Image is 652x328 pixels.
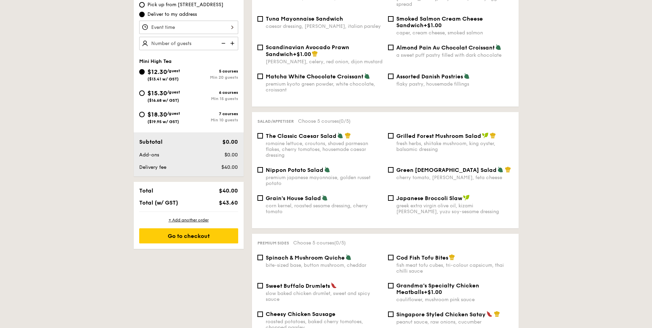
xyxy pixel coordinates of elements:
[396,141,513,152] div: fresh herbs, shiitake mushroom, king oyster, balsamic dressing
[388,283,394,288] input: Grandma's Specialty Chicken Meatballs+$1.00cauliflower, mushroom pink sauce
[331,282,337,288] img: icon-spicy.37a8142b.svg
[396,311,486,318] span: Singapore Styled Chicken Satay
[189,118,238,122] div: Min 10 guests
[228,37,238,50] img: icon-add.58712e84.svg
[266,73,363,80] span: Matcha White Chocolate Croissant
[388,311,394,317] input: Singapore Styled Chicken Sataypeanut sauce, raw onions, cucumber
[463,195,470,201] img: icon-vegan.f8ff3823.svg
[218,37,228,50] img: icon-reduce.1d2dbef1.svg
[298,118,351,124] span: Choose 5 courses
[167,90,180,95] span: /guest
[147,89,167,97] span: $15.30
[364,73,370,79] img: icon-vegetarian.fe4039eb.svg
[396,175,513,181] div: cherry tomato, [PERSON_NAME], feta cheese
[257,119,294,124] span: Salad/Appetiser
[139,187,153,194] span: Total
[449,254,455,260] img: icon-chef-hat.a58ddaea.svg
[396,254,448,261] span: Cod Fish Tofu Bites
[257,255,263,260] input: Spinach & Mushroom Quichebite-sized base, button mushroom, cheddar
[396,44,495,51] span: Almond Pain Au Chocolat Croissant
[388,255,394,260] input: Cod Fish Tofu Bitesfish meat tofu cubes, tri-colour capsicum, thai chilli sauce
[257,16,263,22] input: Tuna Mayonnaise Sandwichcaesar dressing, [PERSON_NAME], italian parsley
[266,167,323,173] span: Nippon Potato Salad
[396,73,463,80] span: Assorted Danish Pastries
[266,15,343,22] span: Tuna Mayonnaise Sandwich
[339,118,351,124] span: (0/5)
[167,111,180,116] span: /guest
[337,132,343,139] img: icon-vegetarian.fe4039eb.svg
[490,132,496,139] img: icon-chef-hat.a58ddaea.svg
[396,319,513,325] div: peanut sauce, raw onions, cucumber
[189,111,238,116] div: 7 courses
[396,15,483,29] span: Smoked Salmon Cream Cheese Sandwich
[495,44,501,50] img: icon-vegetarian.fe4039eb.svg
[139,2,145,8] input: Pick up from [STREET_ADDRESS]
[345,254,352,260] img: icon-vegetarian.fe4039eb.svg
[293,51,311,57] span: +$1.00
[396,203,513,215] div: greek extra virgin olive oil, kizami [PERSON_NAME], yuzu soy-sesame dressing
[139,12,145,17] input: Deliver to my address
[139,112,145,117] input: $18.30/guest($19.95 w/ GST)7 coursesMin 10 guests
[139,139,163,145] span: Subtotal
[147,11,197,18] span: Deliver to my address
[266,141,383,158] div: romaine lettuce, croutons, shaved parmesan flakes, cherry tomatoes, housemade caesar dressing
[266,283,330,289] span: Sweet Buffalo Drumlets
[494,311,500,317] img: icon-chef-hat.a58ddaea.svg
[266,175,383,186] div: premium japanese mayonnaise, golden russet potato
[139,164,166,170] span: Delivery fee
[388,45,394,50] input: Almond Pain Au Chocolat Croissanta sweet puff pastry filled with dark chocolate
[505,166,511,173] img: icon-chef-hat.a58ddaea.svg
[266,59,383,65] div: [PERSON_NAME], celery, red onion, dijon mustard
[139,228,238,243] div: Go to checkout
[312,51,318,57] img: icon-chef-hat.a58ddaea.svg
[293,240,346,246] span: Choose 5 courses
[388,167,394,173] input: Green [DEMOGRAPHIC_DATA] Saladcherry tomato, [PERSON_NAME], feta cheese
[147,68,167,76] span: $12.30
[147,98,179,103] span: ($16.68 w/ GST)
[345,132,351,139] img: icon-chef-hat.a58ddaea.svg
[147,1,223,8] span: Pick up from [STREET_ADDRESS]
[482,132,489,139] img: icon-vegan.f8ff3823.svg
[139,199,178,206] span: Total (w/ GST)
[139,217,238,223] div: + Add another order
[396,30,513,36] div: caper, cream cheese, smoked salmon
[257,133,263,139] input: The Classic Caesar Saladromaine lettuce, croutons, shaved parmesan flakes, cherry tomatoes, house...
[219,199,238,206] span: $43.60
[257,311,263,317] input: Cheesy Chicken Sausageroasted potatoes, baked cherry tomatoes, chopped parsley
[266,254,345,261] span: Spinach & Mushroom Quiche
[266,203,383,215] div: corn kernel, roasted sesame dressing, cherry tomato
[139,37,238,50] input: Number of guests
[257,74,263,79] input: Matcha White Chocolate Croissantpremium kyoto green powder, white chocolate, croissant
[396,297,513,303] div: cauliflower, mushroom pink sauce
[388,16,394,22] input: Smoked Salmon Cream Cheese Sandwich+$1.00caper, cream cheese, smoked salmon
[322,195,328,201] img: icon-vegetarian.fe4039eb.svg
[266,23,383,29] div: caesar dressing, [PERSON_NAME], italian parsley
[257,195,263,201] input: Grain's House Saladcorn kernel, roasted sesame dressing, cherry tomato
[396,282,479,295] span: Grandma's Specialty Chicken Meatballs
[139,21,238,34] input: Event time
[139,152,159,158] span: Add-ons
[464,73,470,79] img: icon-vegetarian.fe4039eb.svg
[424,289,442,295] span: +$1.00
[266,291,383,302] div: slow baked chicken drumlet, sweet and spicy sauce
[189,75,238,80] div: Min 20 guests
[257,283,263,288] input: Sweet Buffalo Drumletsslow baked chicken drumlet, sweet and spicy sauce
[266,311,335,317] span: Cheesy Chicken Sausage
[257,45,263,50] input: Scandinavian Avocado Prawn Sandwich+$1.00[PERSON_NAME], celery, red onion, dijon mustard
[396,52,513,58] div: a sweet puff pastry filled with dark chocolate
[266,44,349,57] span: Scandinavian Avocado Prawn Sandwich
[257,241,289,245] span: Premium sides
[334,240,346,246] span: (0/5)
[224,152,238,158] span: $0.00
[189,90,238,95] div: 6 courses
[396,262,513,274] div: fish meat tofu cubes, tri-colour capsicum, thai chilli sauce
[266,81,383,93] div: premium kyoto green powder, white chocolate, croissant
[219,187,238,194] span: $40.00
[147,77,179,81] span: ($13.41 w/ GST)
[139,58,172,64] span: Mini High Tea
[396,81,513,87] div: flaky pastry, housemade fillings
[423,22,442,29] span: +$1.00
[147,119,179,124] span: ($19.95 w/ GST)
[497,166,504,173] img: icon-vegetarian.fe4039eb.svg
[388,195,394,201] input: Japanese Broccoli Slawgreek extra virgin olive oil, kizami [PERSON_NAME], yuzu soy-sesame dressing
